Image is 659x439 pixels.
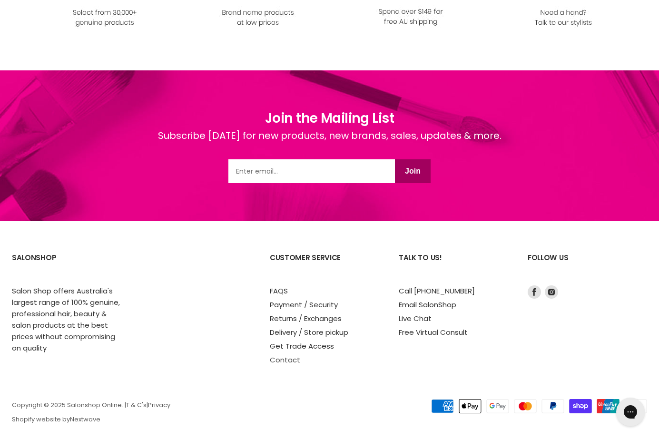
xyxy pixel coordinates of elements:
p: Copyright © 2025 Salonshop Online. | | Shopify website by [12,402,387,423]
a: Returns / Exchanges [270,313,342,323]
a: FAQS [270,286,288,296]
h2: SalonShop [12,246,122,285]
a: Call [PHONE_NUMBER] [399,286,475,296]
a: Free Virtual Consult [399,327,468,337]
a: Contact [270,355,300,365]
a: Get Trade Access [270,341,334,351]
a: T & C's [126,400,147,410]
a: Nextwave [70,415,100,424]
h2: Talk to us! [399,246,509,285]
a: Payment / Security [270,300,338,310]
div: Subscribe [DATE] for new products, new brands, sales, updates & more. [158,128,502,159]
h2: Customer Service [270,246,380,285]
a: Delivery / Store pickup [270,327,348,337]
input: Email [228,159,395,183]
p: Salon Shop offers Australia's largest range of 100% genuine, professional hair, beauty & salon pr... [12,285,122,354]
a: Live Chat [399,313,432,323]
a: Privacy [148,400,170,410]
iframe: Gorgias live chat messenger [611,394,649,429]
h1: Join the Mailing List [158,108,502,128]
h2: Follow us [528,246,647,285]
button: Join [395,159,431,183]
a: Email SalonShop [399,300,456,310]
